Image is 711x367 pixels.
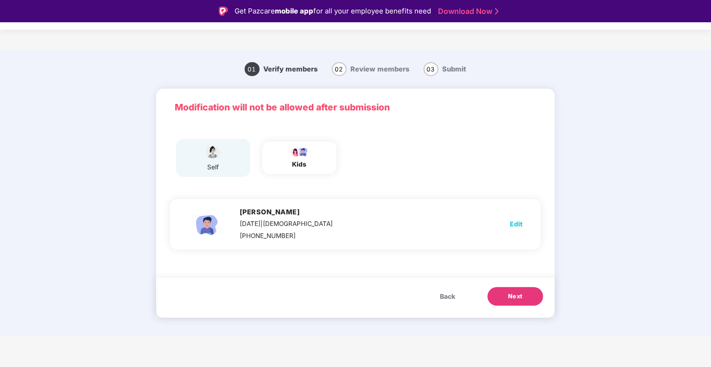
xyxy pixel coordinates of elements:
span: Edit [510,219,522,229]
span: Submit [443,65,467,73]
span: 02 [332,62,347,76]
span: 03 [424,62,438,76]
div: [PHONE_NUMBER] [240,231,333,241]
img: svg+xml;base64,PHN2ZyBpZD0iQ2hpbGRfbWFsZV9pY29uIiB4bWxucz0iaHR0cDovL3d3dy53My5vcmcvMjAwMC9zdmciIH... [189,207,226,241]
span: Back [440,291,455,302]
button: Edit [510,217,522,232]
span: Verify members [264,65,318,73]
img: svg+xml;base64,PHN2ZyBpZD0iU3BvdXNlX2ljb24iIHhtbG5zPSJodHRwOi8vd3d3LnczLm9yZy8yMDAwL3N2ZyIgd2lkdG... [202,143,225,160]
button: Back [431,287,464,306]
div: self [202,162,225,172]
a: Download Now [438,6,496,16]
img: svg+xml;base64,PHN2ZyB4bWxucz0iaHR0cDovL3d3dy53My5vcmcvMjAwMC9zdmciIHdpZHRoPSI3OS4wMzciIGhlaWdodD... [288,146,311,157]
p: Modification will not be allowed after submission [175,100,536,114]
div: kids [288,160,311,169]
span: 01 [245,62,260,76]
span: | [DEMOGRAPHIC_DATA] [260,220,333,227]
span: Next [508,292,523,301]
strong: mobile app [275,6,313,15]
button: Next [488,287,543,306]
div: [DATE] [240,219,333,229]
img: Stroke [495,6,499,16]
h4: [PERSON_NAME] [240,207,333,217]
img: Logo [219,6,228,16]
div: Get Pazcare for all your employee benefits need [235,6,431,17]
span: Review members [351,65,410,73]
